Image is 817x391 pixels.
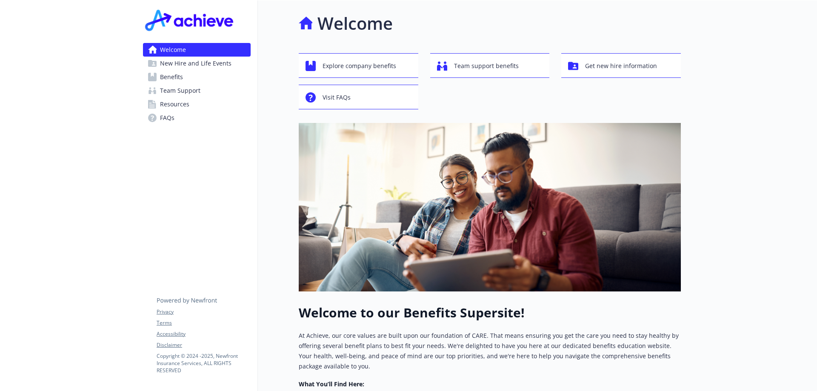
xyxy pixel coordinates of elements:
button: Get new hire information [561,53,681,78]
button: Visit FAQs [299,85,418,109]
h1: Welcome to our Benefits Supersite! [299,305,681,320]
h1: Welcome [317,11,393,36]
span: Benefits [160,70,183,84]
a: Privacy [157,308,250,316]
span: Resources [160,97,189,111]
a: New Hire and Life Events [143,57,251,70]
span: Welcome [160,43,186,57]
span: Team Support [160,84,200,97]
a: Disclaimer [157,341,250,349]
a: Resources [143,97,251,111]
strong: What You’ll Find Here: [299,380,364,388]
a: Benefits [143,70,251,84]
a: Welcome [143,43,251,57]
span: FAQs [160,111,174,125]
a: Team Support [143,84,251,97]
button: Explore company benefits [299,53,418,78]
p: At Achieve, our core values are built upon our foundation of CARE. That means ensuring you get th... [299,331,681,371]
a: Accessibility [157,330,250,338]
a: Terms [157,319,250,327]
p: Copyright © 2024 - 2025 , Newfront Insurance Services, ALL RIGHTS RESERVED [157,352,250,374]
span: Get new hire information [585,58,657,74]
span: Visit FAQs [323,89,351,106]
span: Explore company benefits [323,58,396,74]
span: New Hire and Life Events [160,57,231,70]
img: overview page banner [299,123,681,291]
a: FAQs [143,111,251,125]
button: Team support benefits [430,53,550,78]
span: Team support benefits [454,58,519,74]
